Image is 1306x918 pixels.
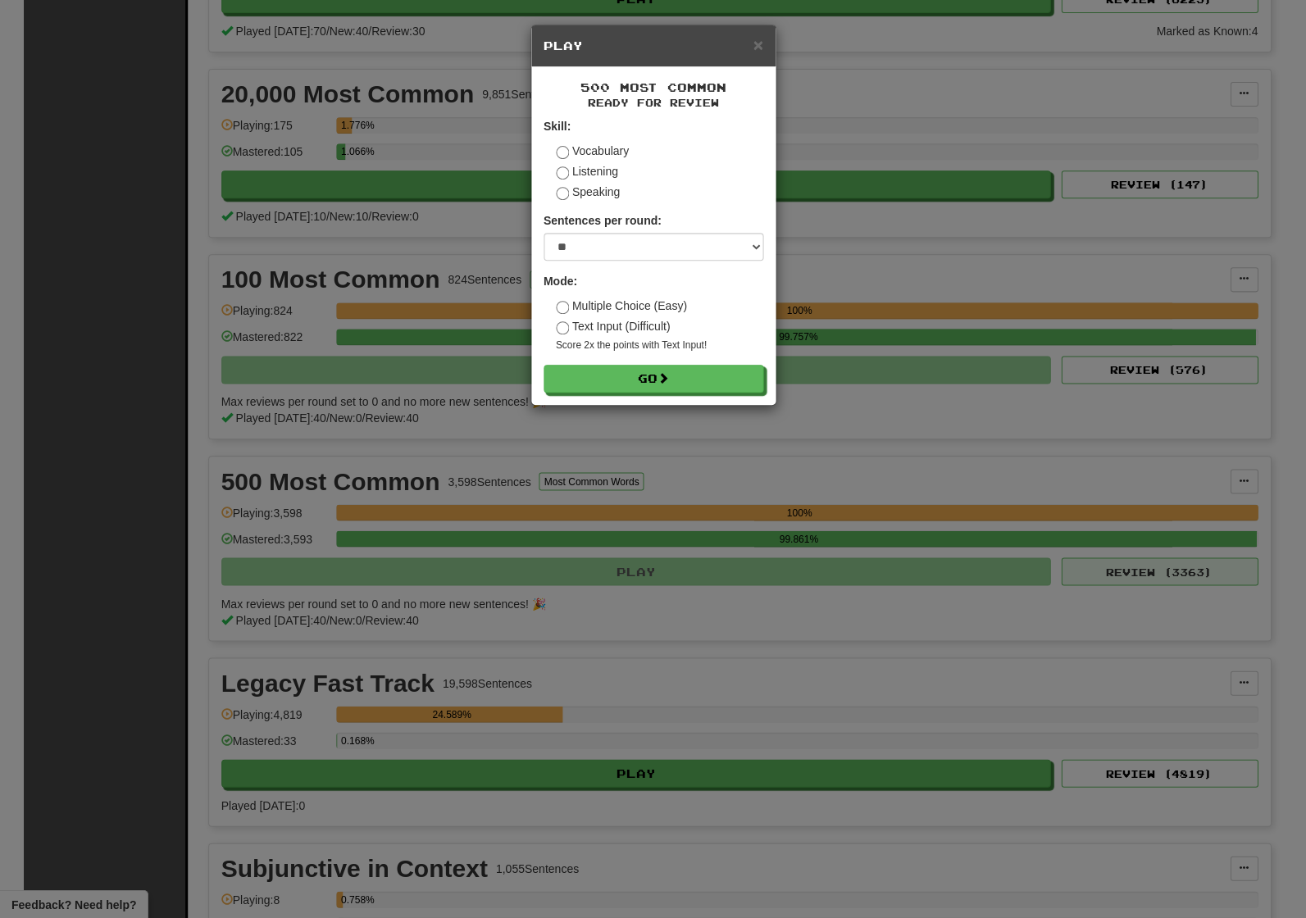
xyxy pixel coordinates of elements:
strong: Skill: [544,120,571,133]
input: Vocabulary [556,146,569,159]
input: Text Input (Difficult) [556,321,569,334]
label: Listening [556,163,618,180]
button: Close [753,36,762,53]
span: 500 Most Common [580,80,726,94]
small: Score 2x the points with Text Input ! [556,339,763,352]
input: Speaking [556,187,569,200]
h5: Play [544,38,763,54]
label: Vocabulary [556,143,629,159]
span: × [753,35,762,54]
input: Multiple Choice (Easy) [556,301,569,314]
button: Go [544,365,763,393]
label: Speaking [556,184,620,200]
label: Multiple Choice (Easy) [556,298,687,314]
strong: Mode: [544,275,577,288]
input: Listening [556,166,569,180]
small: Ready for Review [544,96,763,110]
label: Sentences per round: [544,212,662,229]
label: Text Input (Difficult) [556,318,671,334]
